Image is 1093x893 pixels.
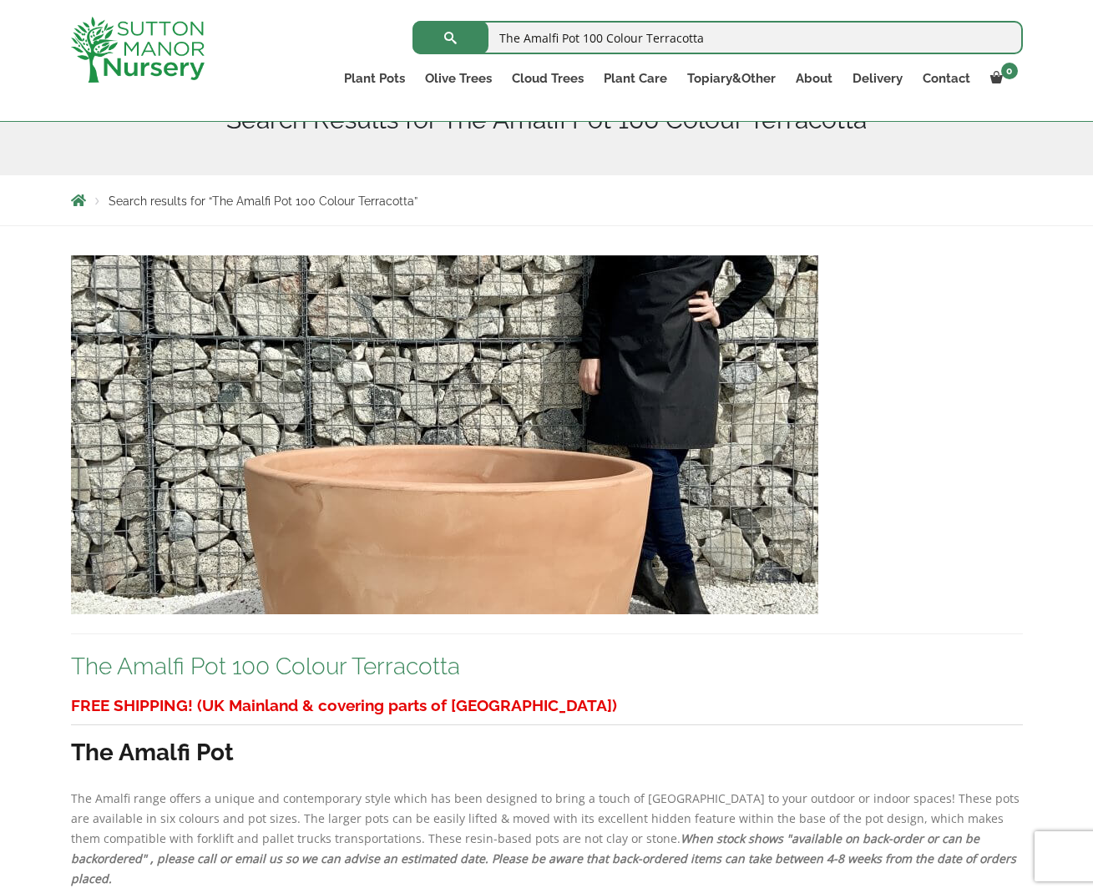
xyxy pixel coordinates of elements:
[412,21,1023,54] input: Search...
[1001,63,1018,79] span: 0
[71,653,460,680] a: The Amalfi Pot 100 Colour Terracotta
[786,67,843,90] a: About
[71,739,234,766] strong: The Amalfi Pot
[71,690,1023,889] div: The Amalfi range offers a unique and contemporary style which has been designed to bring a touch ...
[71,830,1016,886] em: When stock shows "available on back-order or can be backordered" , please call or email us so we ...
[109,194,417,208] span: Search results for “The Amalfi Pot 100 Colour Terracotta”
[71,194,1023,207] nav: Breadcrumbs
[594,67,677,90] a: Plant Care
[913,67,980,90] a: Contact
[843,67,913,90] a: Delivery
[677,67,786,90] a: Topiary&Other
[980,67,1023,90] a: 0
[71,255,818,614] img: The Amalfi Pot 100 Colour Terracotta - 27CD5E60 DA1C 4BF4 81CD F47F48880B3B
[71,17,205,83] img: logo
[502,67,594,90] a: Cloud Trees
[71,690,1023,721] h3: FREE SHIPPING! (UK Mainland & covering parts of [GEOGRAPHIC_DATA])
[71,426,818,441] a: The Amalfi Pot 100 Colour Terracotta
[334,67,415,90] a: Plant Pots
[415,67,502,90] a: Olive Trees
